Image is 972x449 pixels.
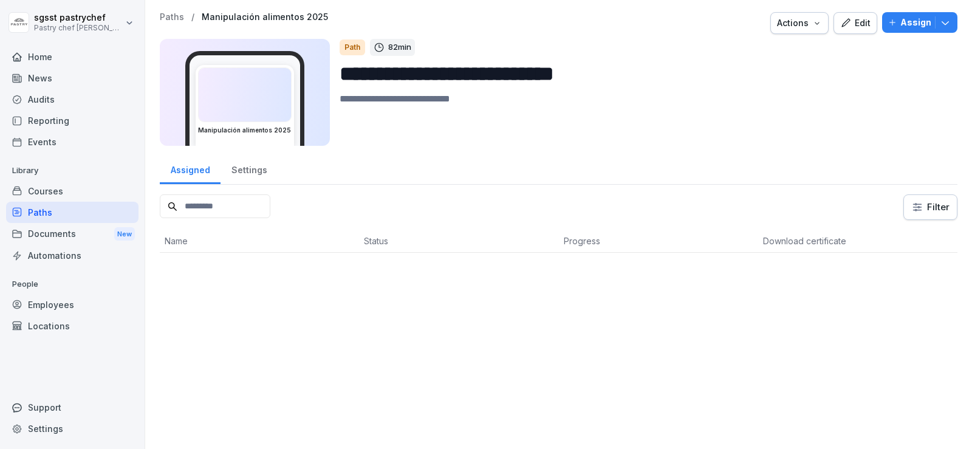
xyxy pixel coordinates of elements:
a: Manipulación alimentos 2025 [202,12,328,22]
button: Assign [882,12,957,33]
a: Courses [6,180,139,202]
a: Paths [6,202,139,223]
th: Download certificate [758,230,957,253]
th: Name [160,230,359,253]
p: Library [6,161,139,180]
a: Settings [221,153,278,184]
div: Documents [6,223,139,245]
button: Filter [904,195,957,219]
button: Edit [833,12,877,34]
h3: Manipulación alimentos 2025 [198,126,292,135]
button: Actions [770,12,829,34]
a: Settings [6,418,139,439]
a: Locations [6,315,139,337]
a: Reporting [6,110,139,131]
a: Automations [6,245,139,266]
p: sgsst pastrychef [34,13,123,23]
div: New [114,227,135,241]
a: Paths [160,12,184,22]
a: News [6,67,139,89]
a: Assigned [160,153,221,184]
a: Home [6,46,139,67]
div: Support [6,397,139,418]
th: Status [359,230,558,253]
div: Edit [840,16,871,30]
p: People [6,275,139,294]
div: Filter [911,201,950,213]
a: Employees [6,294,139,315]
div: Path [340,39,365,55]
p: Pastry chef [PERSON_NAME] y Cocina gourmet [34,24,123,32]
p: Assign [900,16,931,29]
th: Progress [559,230,758,253]
p: / [191,12,194,22]
a: DocumentsNew [6,223,139,245]
div: Actions [777,16,822,30]
a: Audits [6,89,139,110]
p: 82 min [388,41,411,53]
a: Events [6,131,139,153]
